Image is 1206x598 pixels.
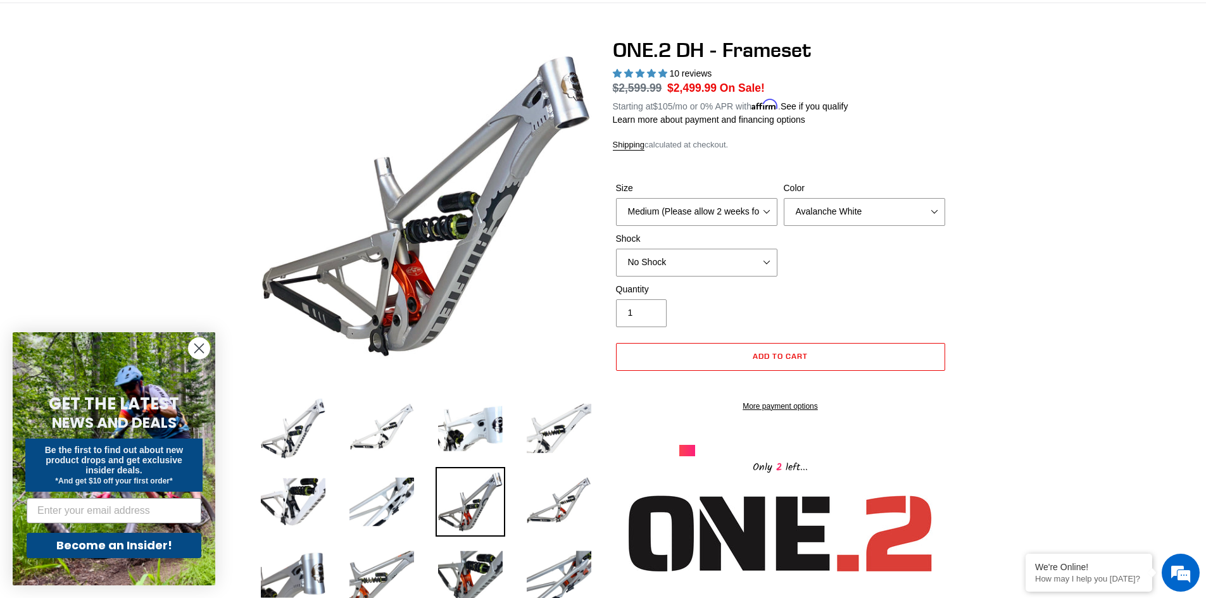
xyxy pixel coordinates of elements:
span: Be the first to find out about new product drops and get exclusive insider deals. [45,445,184,475]
img: Load image into Gallery viewer, ONE.2 DH - Frameset [347,394,417,463]
div: Navigation go back [14,70,33,89]
img: Load image into Gallery viewer, ONE.2 DH - Frameset [524,467,594,537]
span: Add to cart [753,351,808,361]
a: Shipping [613,140,645,151]
div: calculated at checkout. [613,139,948,151]
span: On Sale! [720,80,765,96]
div: Chat with us now [85,71,232,87]
img: Load image into Gallery viewer, ONE.2 DH - Frameset [258,394,328,463]
img: Load image into Gallery viewer, ONE.2 DH - Frameset [524,394,594,463]
span: 5.00 stars [613,68,670,78]
label: Quantity [616,283,777,296]
div: Only left... [679,456,882,476]
div: We're Online! [1035,562,1143,572]
button: Become an Insider! [27,533,201,558]
span: $105 [653,101,672,111]
img: Load image into Gallery viewer, ONE.2 DH - Frameset [258,467,328,537]
a: See if you qualify - Learn more about Affirm Financing (opens in modal) [781,101,848,111]
label: Shock [616,232,777,246]
textarea: Type your message and hit 'Enter' [6,346,241,390]
span: We're online! [73,159,175,287]
label: Color [784,182,945,195]
img: Load image into Gallery viewer, ONE.2 DH - Frameset [436,467,505,537]
span: GET THE LATEST [49,392,179,415]
span: Affirm [751,99,778,110]
s: $2,599.99 [613,82,662,94]
a: Learn more about payment and financing options [613,115,805,125]
span: NEWS AND DEALS [52,413,177,433]
span: 10 reviews [669,68,712,78]
p: How may I help you today? [1035,574,1143,583]
h1: ONE.2 DH - Frameset [613,38,948,62]
img: Load image into Gallery viewer, ONE.2 DH - Frameset [347,467,417,537]
label: Size [616,182,777,195]
input: Enter your email address [27,498,201,523]
button: Close dialog [188,337,210,359]
span: *And get $10 off your first order* [55,477,172,485]
div: Minimize live chat window [208,6,238,37]
img: d_696896380_company_1647369064580_696896380 [41,63,72,95]
span: 2 [772,459,786,475]
button: Add to cart [616,343,945,371]
img: Load image into Gallery viewer, ONE.2 DH - Frameset [436,394,505,463]
a: More payment options [616,401,945,412]
span: $2,499.99 [667,82,717,94]
p: Starting at /mo or 0% APR with . [613,97,848,113]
